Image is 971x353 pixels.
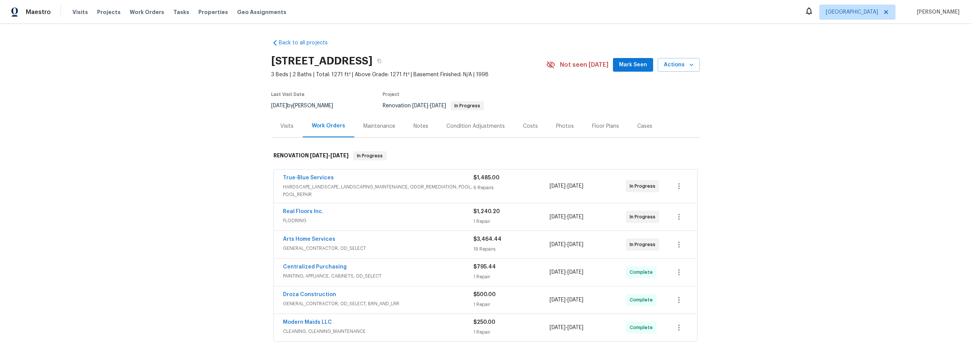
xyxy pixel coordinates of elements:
[283,209,324,214] a: Real Floors Inc.
[413,122,428,130] div: Notes
[567,325,583,330] span: [DATE]
[630,324,656,331] span: Complete
[283,237,335,242] a: Arts Home Services
[271,101,342,110] div: by [PERSON_NAME]
[280,122,294,130] div: Visits
[658,58,700,72] button: Actions
[630,296,656,304] span: Complete
[430,103,446,108] span: [DATE]
[550,268,583,276] span: -
[412,103,446,108] span: -
[271,144,700,168] div: RENOVATION [DATE]-[DATE]In Progress
[72,8,88,16] span: Visits
[550,242,566,247] span: [DATE]
[550,214,566,220] span: [DATE]
[523,122,538,130] div: Costs
[271,103,287,108] span: [DATE]
[592,122,619,130] div: Floor Plans
[283,217,473,224] span: FLOORING
[473,301,550,308] div: 1 Repair
[473,245,550,253] div: 19 Repairs
[473,273,550,281] div: 1 Repair
[664,60,694,70] span: Actions
[198,8,228,16] span: Properties
[271,71,546,78] span: 3 Beds | 2 Baths | Total: 1271 ft² | Above Grade: 1271 ft² | Basement Finished: N/A | 1998
[312,122,345,130] div: Work Orders
[26,8,51,16] span: Maestro
[283,272,473,280] span: PAINTING, APPLIANCE, CABINETS, OD_SELECT
[383,92,399,97] span: Project
[550,213,583,221] span: -
[567,184,583,189] span: [DATE]
[630,213,658,221] span: In Progress
[630,182,658,190] span: In Progress
[271,57,372,65] h2: [STREET_ADDRESS]
[330,153,349,158] span: [DATE]
[473,292,496,297] span: $500.00
[619,60,647,70] span: Mark Seen
[271,39,344,47] a: Back to all projects
[273,151,349,160] h6: RENOVATION
[473,320,495,325] span: $250.00
[550,297,566,303] span: [DATE]
[283,183,473,198] span: HARDSCAPE_LANDSCAPE, LANDSCAPING_MAINTENANCE, ODOR_REMEDIATION, POOL, POOL_REPAIR
[567,297,583,303] span: [DATE]
[550,324,583,331] span: -
[473,209,500,214] span: $1,240.20
[283,264,347,270] a: Centralized Purchasing
[412,103,428,108] span: [DATE]
[283,328,473,335] span: CLEANING, CLEANING_MAINTENANCE
[354,152,386,160] span: In Progress
[310,153,349,158] span: -
[446,122,505,130] div: Condition Adjustments
[637,122,652,130] div: Cases
[567,242,583,247] span: [DATE]
[283,320,332,325] a: Modern Maids LLC
[283,300,473,308] span: GENERAL_CONTRACTOR, OD_SELECT, BRN_AND_LRR
[473,237,501,242] span: $3,464.44
[473,264,496,270] span: $795.44
[97,8,121,16] span: Projects
[550,270,566,275] span: [DATE]
[550,241,583,248] span: -
[283,175,334,180] a: True-Blue Services
[283,292,336,297] a: Droza Construction
[550,296,583,304] span: -
[363,122,395,130] div: Maintenance
[630,241,658,248] span: In Progress
[283,245,473,252] span: GENERAL_CONTRACTOR, OD_SELECT
[451,104,483,108] span: In Progress
[473,175,500,180] span: $1,485.00
[567,214,583,220] span: [DATE]
[130,8,164,16] span: Work Orders
[567,270,583,275] span: [DATE]
[372,54,386,68] button: Copy Address
[550,184,566,189] span: [DATE]
[826,8,878,16] span: [GEOGRAPHIC_DATA]
[237,8,286,16] span: Geo Assignments
[556,122,574,130] div: Photos
[383,103,484,108] span: Renovation
[310,153,328,158] span: [DATE]
[473,184,550,191] div: 6 Repairs
[550,182,583,190] span: -
[914,8,960,16] span: [PERSON_NAME]
[560,61,608,69] span: Not seen [DATE]
[173,9,189,15] span: Tasks
[613,58,653,72] button: Mark Seen
[271,92,305,97] span: Last Visit Date
[473,218,550,225] div: 1 Repair
[630,268,656,276] span: Complete
[473,328,550,336] div: 1 Repair
[550,325,566,330] span: [DATE]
